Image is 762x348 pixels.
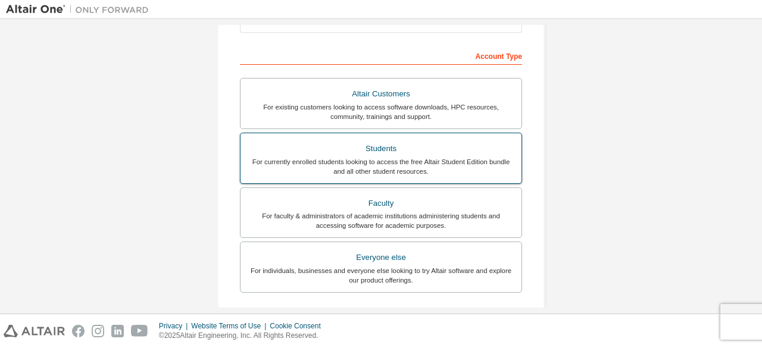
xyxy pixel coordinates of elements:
[159,331,328,341] p: © 2025 Altair Engineering, Inc. All Rights Reserved.
[131,325,148,337] img: youtube.svg
[248,211,514,230] div: For faculty & administrators of academic institutions administering students and accessing softwa...
[248,249,514,266] div: Everyone else
[248,266,514,285] div: For individuals, businesses and everyone else looking to try Altair software and explore our prod...
[92,325,104,337] img: instagram.svg
[191,321,270,331] div: Website Terms of Use
[248,157,514,176] div: For currently enrolled students looking to access the free Altair Student Edition bundle and all ...
[159,321,191,331] div: Privacy
[248,102,514,121] div: For existing customers looking to access software downloads, HPC resources, community, trainings ...
[72,325,85,337] img: facebook.svg
[4,325,65,337] img: altair_logo.svg
[6,4,155,15] img: Altair One
[248,86,514,102] div: Altair Customers
[248,195,514,212] div: Faculty
[270,321,327,331] div: Cookie Consent
[111,325,124,337] img: linkedin.svg
[240,46,522,65] div: Account Type
[248,140,514,157] div: Students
